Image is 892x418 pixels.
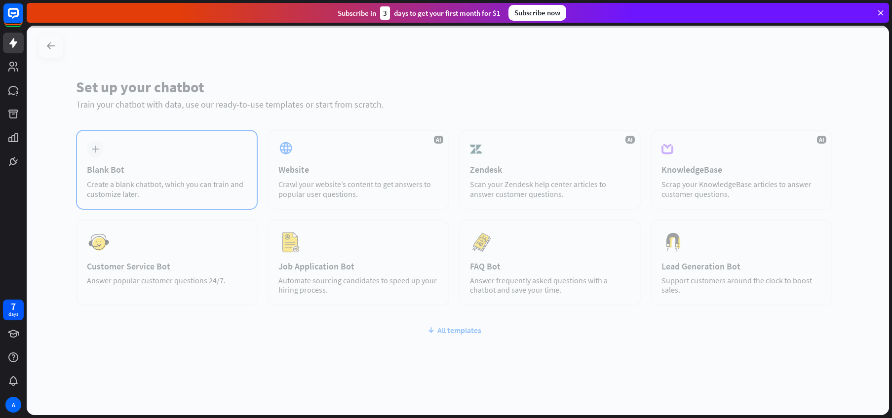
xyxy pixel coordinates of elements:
[5,397,21,413] div: A
[380,6,390,20] div: 3
[3,300,24,320] a: 7 days
[11,302,16,311] div: 7
[8,311,18,318] div: days
[508,5,566,21] div: Subscribe now
[338,6,501,20] div: Subscribe in days to get your first month for $1
[8,4,38,34] button: Open LiveChat chat widget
